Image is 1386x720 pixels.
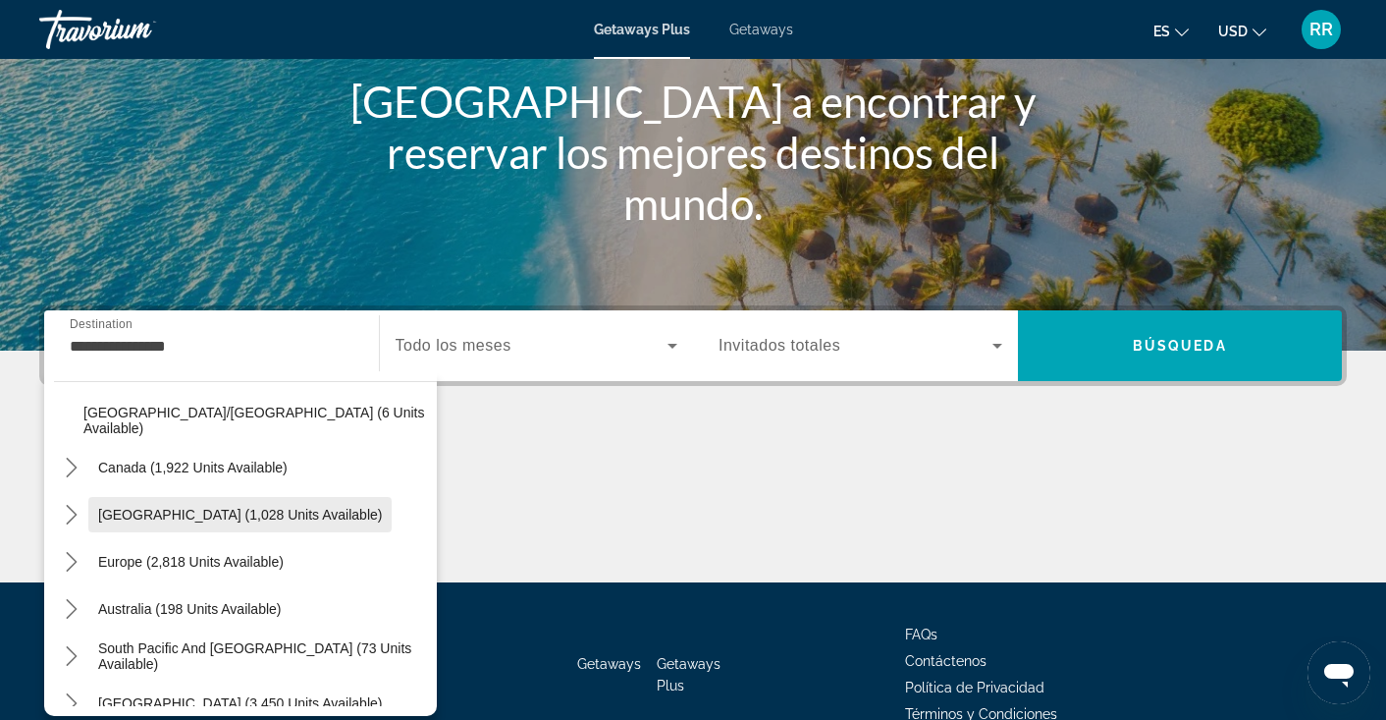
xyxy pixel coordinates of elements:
a: Getaways [729,22,793,37]
span: Europe (2,818 units available) [98,554,284,570]
button: Toggle Australia (198 units available) submenu [54,592,88,627]
div: Destination options [44,371,437,716]
span: [GEOGRAPHIC_DATA] (3,450 units available) [98,695,382,711]
button: User Menu [1296,9,1347,50]
span: Invitados totales [719,337,840,354]
a: Travorium [39,4,236,55]
button: Toggle South Pacific and Oceania (73 units available) submenu [54,639,88,674]
a: Getaways [577,656,641,672]
button: Change language [1153,17,1189,45]
span: [GEOGRAPHIC_DATA] (1,028 units available) [98,507,382,523]
button: Select destination: Caribbean & Atlantic Islands (1,028 units available) [88,497,392,532]
button: Toggle Europe (2,818 units available) submenu [54,545,88,580]
button: Select destination: South Pacific and Oceania (73 units available) [88,638,437,674]
span: USD [1218,24,1248,39]
div: Search widget [44,310,1342,381]
span: es [1153,24,1170,39]
span: South Pacific and [GEOGRAPHIC_DATA] (73 units available) [98,640,427,672]
button: Select destination: Canada (1,922 units available) [88,450,297,485]
button: Toggle Canada (1,922 units available) submenu [54,451,88,485]
h1: [GEOGRAPHIC_DATA] a encontrar y reservar los mejores destinos del mundo. [325,76,1061,229]
span: Búsqueda [1133,338,1227,354]
span: Destination [70,317,133,330]
span: Canada (1,922 units available) [98,460,288,475]
button: Select destination: Puerto Vallarta/Jalisco (6 units available) [74,403,437,438]
button: Select destination: Europe (2,818 units available) [88,544,293,580]
a: Política de Privacidad [905,680,1044,695]
a: Contáctenos [905,653,986,669]
span: Todo los meses [396,337,511,354]
input: Select destination [70,335,353,359]
button: Select destination: Australia (198 units available) [88,591,292,627]
button: Toggle Caribbean & Atlantic Islands (1,028 units available) submenu [54,498,88,532]
span: Australia (198 units available) [98,601,282,617]
button: Change currency [1218,17,1266,45]
a: Getaways Plus [657,656,720,693]
button: Search [1018,310,1343,381]
iframe: Button to launch messaging window [1307,641,1370,704]
span: [GEOGRAPHIC_DATA]/[GEOGRAPHIC_DATA] (6 units available) [83,405,427,436]
span: RR [1309,20,1333,39]
a: Getaways Plus [594,22,690,37]
a: FAQs [905,627,937,642]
